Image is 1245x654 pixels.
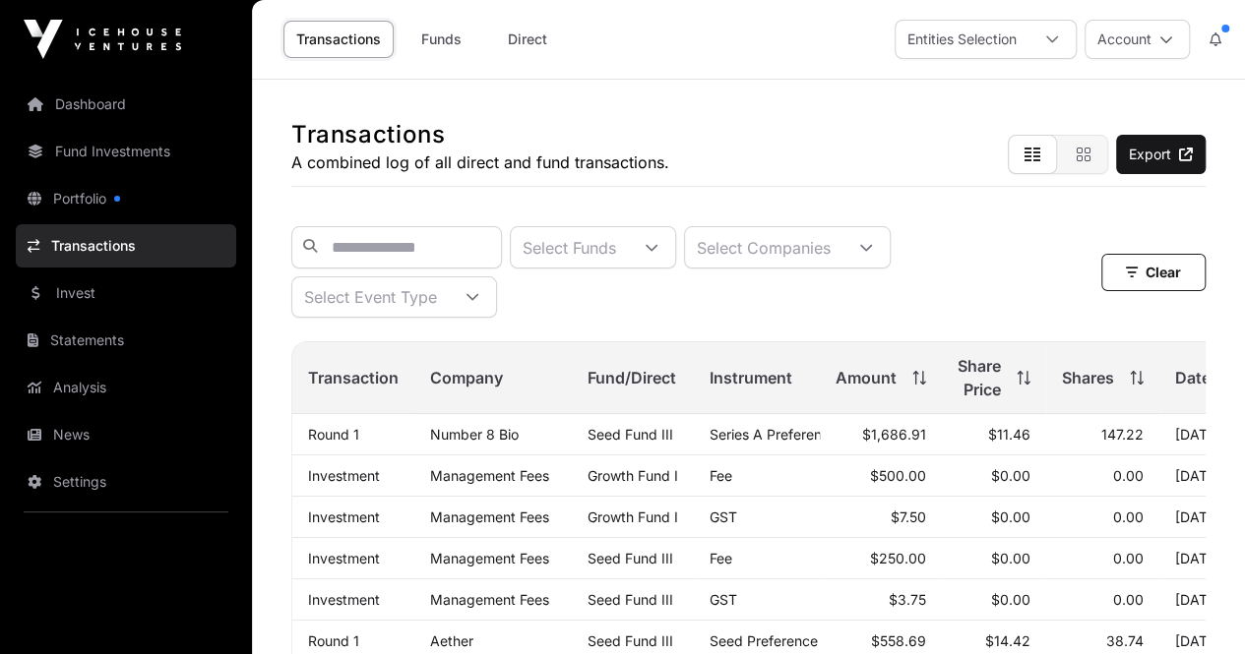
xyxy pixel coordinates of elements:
[820,455,942,497] td: $500.00
[308,591,380,608] a: Investment
[896,21,1028,58] div: Entities Selection
[1101,426,1144,443] span: 147.22
[1147,560,1245,654] iframe: Chat Widget
[991,550,1030,566] span: $0.00
[985,632,1030,649] span: $14.42
[588,632,673,649] a: Seed Fund III
[291,119,669,150] h1: Transactions
[588,426,673,443] a: Seed Fund III
[488,21,567,58] a: Direct
[308,550,380,566] a: Investment
[430,467,556,484] p: Management Fees
[588,550,673,566] a: Seed Fund III
[1062,366,1114,389] span: Shares
[958,354,1001,401] span: Share Price
[836,366,897,389] span: Amount
[16,83,236,126] a: Dashboard
[430,366,503,389] span: Company
[308,467,380,484] a: Investment
[710,426,886,443] span: Series A Preference Shares
[16,271,236,315] a: Invest
[308,366,399,389] span: Transaction
[1113,508,1144,525] span: 0.00
[511,227,628,268] div: Select Funds
[820,497,942,538] td: $7.50
[588,467,678,484] a: Growth Fund I
[430,591,556,608] p: Management Fees
[283,21,394,58] a: Transactions
[430,508,556,525] p: Management Fees
[588,366,676,389] span: Fund/Direct
[588,508,678,525] a: Growth Fund I
[24,20,181,59] img: Icehouse Ventures Logo
[16,224,236,268] a: Transactions
[16,177,236,220] a: Portfolio
[991,467,1030,484] span: $0.00
[16,460,236,504] a: Settings
[16,319,236,362] a: Statements
[16,366,236,409] a: Analysis
[710,508,737,525] span: GST
[308,508,380,525] a: Investment
[710,366,792,389] span: Instrument
[1175,366,1211,389] span: Date
[1113,550,1144,566] span: 0.00
[710,591,737,608] span: GST
[308,426,359,443] a: Round 1
[292,277,449,317] div: Select Event Type
[820,579,942,621] td: $3.75
[710,467,732,484] span: Fee
[710,632,866,649] span: Seed Preference Shares
[430,426,519,443] a: Number 8 Bio
[710,550,732,566] span: Fee
[988,426,1030,443] span: $11.46
[16,130,236,173] a: Fund Investments
[308,632,359,649] a: Round 1
[1116,135,1206,174] a: Export
[820,414,942,455] td: $1,686.91
[1101,254,1206,291] button: Clear
[991,508,1030,525] span: $0.00
[1106,632,1144,649] span: 38.74
[291,150,669,174] p: A combined log of all direct and fund transactions.
[1085,20,1190,59] button: Account
[402,21,480,58] a: Funds
[991,591,1030,608] span: $0.00
[430,550,556,566] p: Management Fees
[588,591,673,608] a: Seed Fund III
[430,632,473,649] a: Aether
[820,538,942,579] td: $250.00
[1113,591,1144,608] span: 0.00
[685,227,842,268] div: Select Companies
[16,413,236,456] a: News
[1113,467,1144,484] span: 0.00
